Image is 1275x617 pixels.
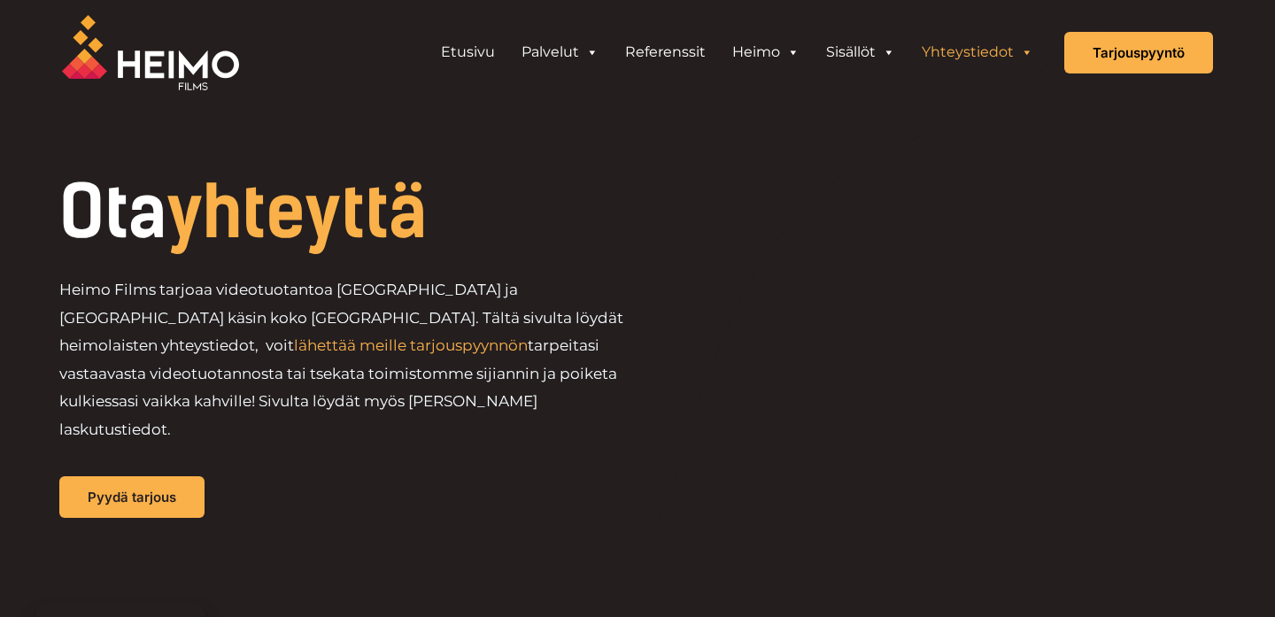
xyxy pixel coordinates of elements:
[719,35,813,70] a: Heimo
[419,35,1055,70] aside: Header Widget 1
[88,490,176,504] span: Pyydä tarjous
[1064,32,1213,73] a: Tarjouspyyntö
[59,476,205,518] a: Pyydä tarjous
[813,35,908,70] a: Sisällöt
[59,177,758,248] h1: Ota
[294,336,528,354] a: lähettää meille tarjouspyynnön
[62,15,239,90] img: Heimo Filmsin logo
[908,35,1047,70] a: Yhteystiedot
[59,276,637,443] p: Heimo Films tarjoaa videotuotantoa [GEOGRAPHIC_DATA] ja [GEOGRAPHIC_DATA] käsin koko [GEOGRAPHIC_...
[166,170,427,255] span: yhteyttä
[612,35,719,70] a: Referenssit
[508,35,612,70] a: Palvelut
[428,35,508,70] a: Etusivu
